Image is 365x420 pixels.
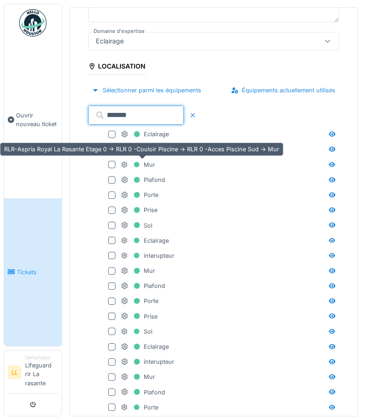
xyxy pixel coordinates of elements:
a: Ouvrir nouveau ticket [4,42,62,198]
div: Eclairage [121,235,169,246]
div: Mur [121,265,155,276]
div: interupteur [121,250,174,261]
div: Prise [121,311,157,322]
div: Sol [121,220,152,231]
div: Porte [121,189,158,201]
div: Prise [121,204,157,216]
div: Équipements actuellement utilisés [227,84,339,96]
span: Ouvrir nouveau ticket [16,111,58,128]
div: Mur [121,371,155,383]
div: Plafond [121,280,165,292]
li: LL [8,366,21,379]
div: Sélectionner parmi les équipements [88,84,205,96]
div: Porte [121,295,158,307]
div: Mur [121,159,155,170]
div: Demandeur [25,354,58,361]
a: LL DemandeurLifeguard rlr La rasante [8,354,58,393]
div: Sol [121,326,152,337]
div: Plafond [121,387,165,398]
span: Tickets [17,268,58,276]
div: Localisation [88,59,146,75]
div: Eclairage [121,341,169,352]
label: Domaine d'expertise [92,27,146,35]
div: Plafond [121,174,165,186]
div: Eclairage [92,36,127,46]
div: Eclairage [121,128,169,140]
li: Lifeguard rlr La rasante [25,354,58,391]
div: interupteur [121,356,174,367]
a: Tickets [4,198,62,346]
img: Badge_color-CXgf-gQk.svg [19,9,47,37]
div: Porte [121,402,158,413]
